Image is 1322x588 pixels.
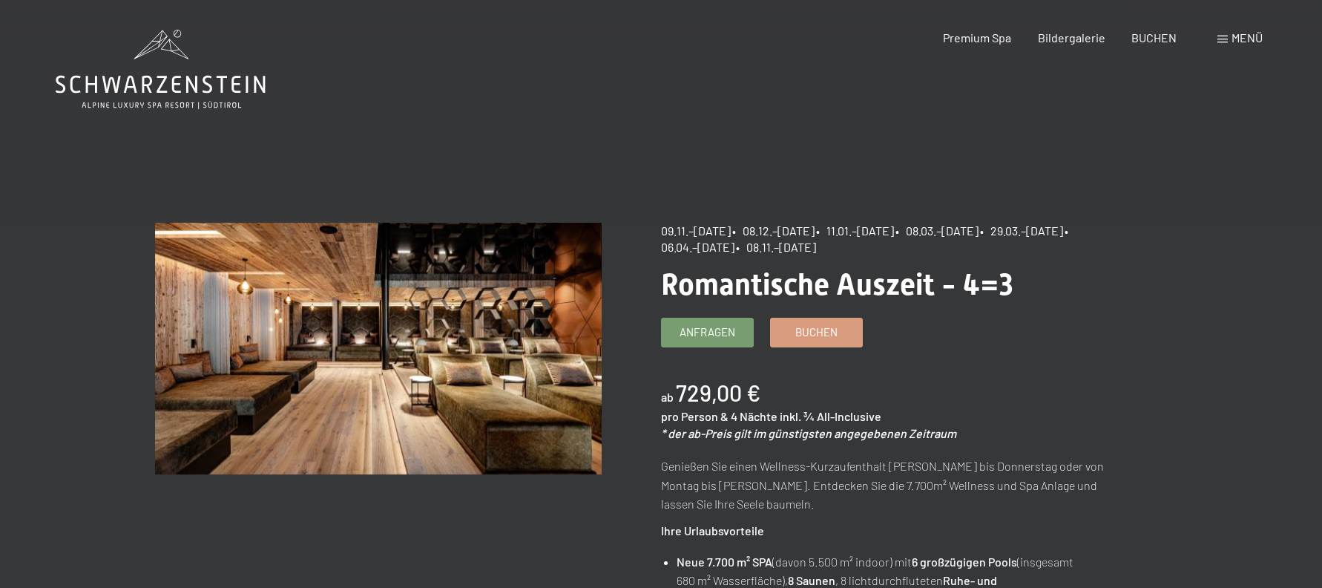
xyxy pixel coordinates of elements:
p: Genießen Sie einen Wellness-Kurzaufenthalt [PERSON_NAME] bis Donnerstag oder von Montag bis [PERS... [661,457,1108,514]
a: Buchen [771,318,862,347]
span: Romantische Auszeit - 4=3 [661,267,1013,302]
a: Bildergalerie [1038,30,1105,45]
span: Buchen [795,324,838,340]
span: • 08.11.–[DATE] [736,240,816,254]
span: • 29.03.–[DATE] [980,223,1063,238]
strong: Ihre Urlaubsvorteile [661,523,764,538]
span: Anfragen [680,324,735,340]
span: inkl. ¾ All-Inclusive [780,409,881,423]
strong: 8 Saunen [788,573,835,587]
span: • 08.03.–[DATE] [895,223,979,238]
img: Romantische Auszeit - 4=3 [155,223,602,474]
a: Anfragen [662,318,753,347]
strong: Neue 7.700 m² SPA [677,555,772,569]
a: Premium Spa [943,30,1011,45]
span: • 11.01.–[DATE] [816,223,894,238]
em: * der ab-Preis gilt im günstigsten angegebenen Zeitraum [661,426,956,440]
span: pro Person & [661,409,729,423]
span: • 08.12.–[DATE] [732,223,815,238]
span: Menü [1231,30,1263,45]
strong: 6 großzügigen Pools [912,555,1017,569]
span: 09.11.–[DATE] [661,223,731,238]
b: 729,00 € [676,379,760,406]
a: BUCHEN [1131,30,1177,45]
span: ab [661,390,674,404]
span: 4 Nächte [731,409,777,423]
